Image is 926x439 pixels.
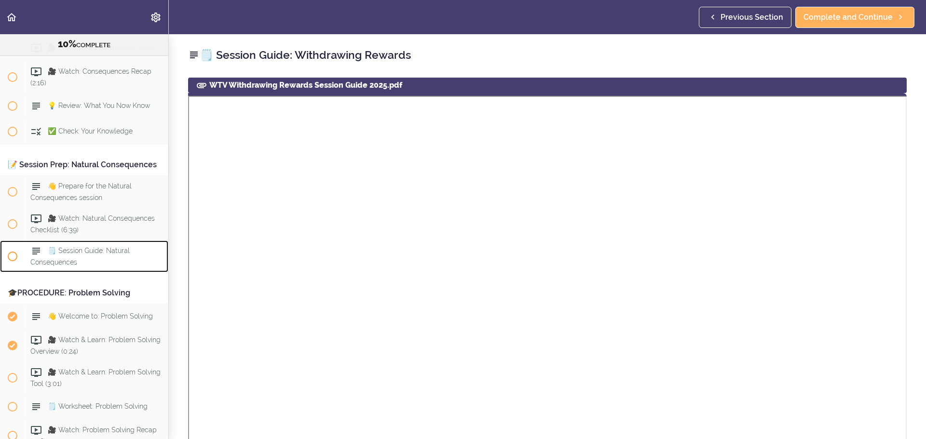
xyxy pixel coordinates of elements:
[188,47,907,63] h2: 🗒️ Session Guide: Withdrawing Rewards
[48,402,148,410] span: 🗒️ Worksheet: Problem Solving
[30,67,151,86] span: 🎥 Watch: Consequences Recap (2:16)
[188,78,907,93] div: WTV Withdrawing Rewards Session Guide 2025.pdf
[150,12,162,23] svg: Settings Menu
[48,312,153,320] span: 👋 Welcome to: Problem Solving
[48,102,150,109] span: 💡 Review: What You Now Know
[30,336,161,355] span: 🎥 Watch & Learn: Problem Solving Overview (0:24)
[803,12,893,23] span: Complete and Continue
[6,12,17,23] svg: Back to course curriculum
[30,368,161,387] span: 🎥 Watch & Learn: Problem Solving Tool (3:01)
[58,38,76,50] span: 10%
[30,214,155,233] span: 🎥 Watch: Natural Consequences Checklist (6:39)
[30,247,130,266] span: 🗒️ Session Guide: Natural Consequences
[30,182,132,201] span: 👋 Prepare for the Natural Consequences session
[721,12,783,23] span: Previous Section
[795,7,914,28] a: Complete and Continue
[699,7,791,28] a: Previous Section
[12,38,156,51] div: COMPLETE
[48,127,133,135] span: ✅ Check: Your Knowledge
